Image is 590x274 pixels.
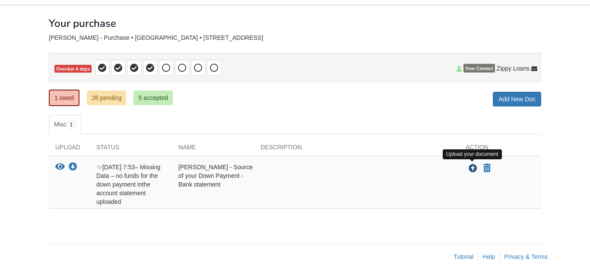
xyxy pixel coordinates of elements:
[497,64,530,73] span: Zippy Loans
[69,164,77,171] a: Download Angelica Hanks - Source of your Down Payment - Bank statement
[87,90,126,105] a: 26 pending
[67,120,76,129] span: 1
[133,90,173,105] a: 5 accepted
[49,143,90,156] div: Upload
[54,65,92,73] span: Overdue 6 days
[49,115,81,134] a: Misc
[55,163,65,172] button: View Angelica Hanks - Source of your Down Payment - Bank statement
[96,164,135,171] span: [DATE] 7:53
[504,253,548,260] a: Privacy & Terms
[49,34,541,42] div: [PERSON_NAME] - Purchase • [GEOGRAPHIC_DATA] • [STREET_ADDRESS]
[493,92,541,106] a: Add New Doc
[49,90,79,106] a: 1 owed
[468,163,478,174] button: Upload Angelica Hanks - Source of your Down Payment - Bank statement
[443,149,502,159] div: Upload your document
[178,164,253,188] span: [PERSON_NAME] - Source of your Down Payment - Bank statement
[49,18,116,29] h1: Your purchase
[90,163,172,206] div: – Missing Data – no funds for the down payment inthe account statement uploaded
[90,143,172,156] div: Status
[454,253,473,260] a: Tutorial
[172,143,254,156] div: Name
[482,253,495,260] a: Help
[254,143,459,156] div: Description
[459,143,541,156] div: Action
[463,64,495,73] span: Your Contact
[482,163,492,174] button: Declare Angelica Hanks - Source of your Down Payment - Bank statement not applicable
